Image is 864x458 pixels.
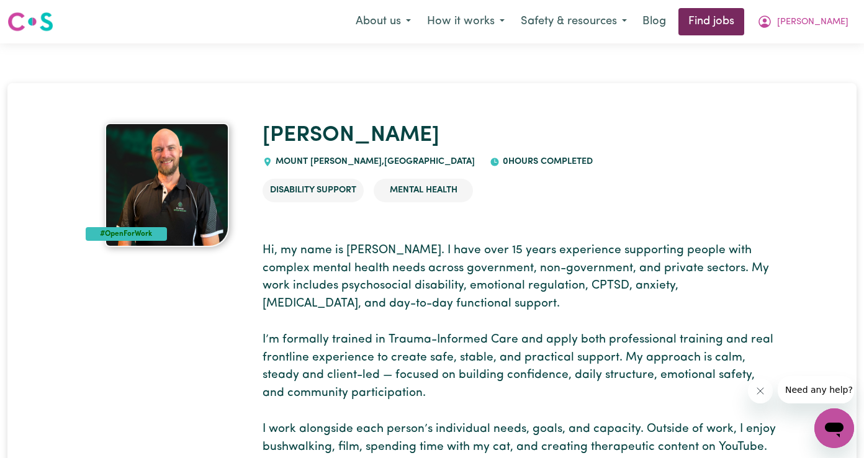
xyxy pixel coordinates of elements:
iframe: Message from company [778,376,854,403]
span: [PERSON_NAME] [777,16,848,29]
img: Dion [105,123,229,247]
button: About us [348,9,419,35]
img: Careseekers logo [7,11,53,33]
iframe: Button to launch messaging window [814,408,854,448]
button: My Account [749,9,857,35]
a: [PERSON_NAME] [263,125,439,146]
p: Hi, my name is [PERSON_NAME]. I have over 15 years experience supporting people with complex ment... [263,242,778,457]
li: Mental Health [374,179,473,202]
button: How it works [419,9,513,35]
a: Dion's profile picture'#OpenForWork [86,123,248,247]
button: Safety & resources [513,9,635,35]
div: #OpenForWork [86,227,167,241]
span: MOUNT [PERSON_NAME] , [GEOGRAPHIC_DATA] [272,157,475,166]
a: Find jobs [678,8,744,35]
iframe: Close message [748,379,773,403]
span: 0 hours completed [500,157,593,166]
li: Disability Support [263,179,364,202]
a: Blog [635,8,673,35]
a: Careseekers logo [7,7,53,36]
